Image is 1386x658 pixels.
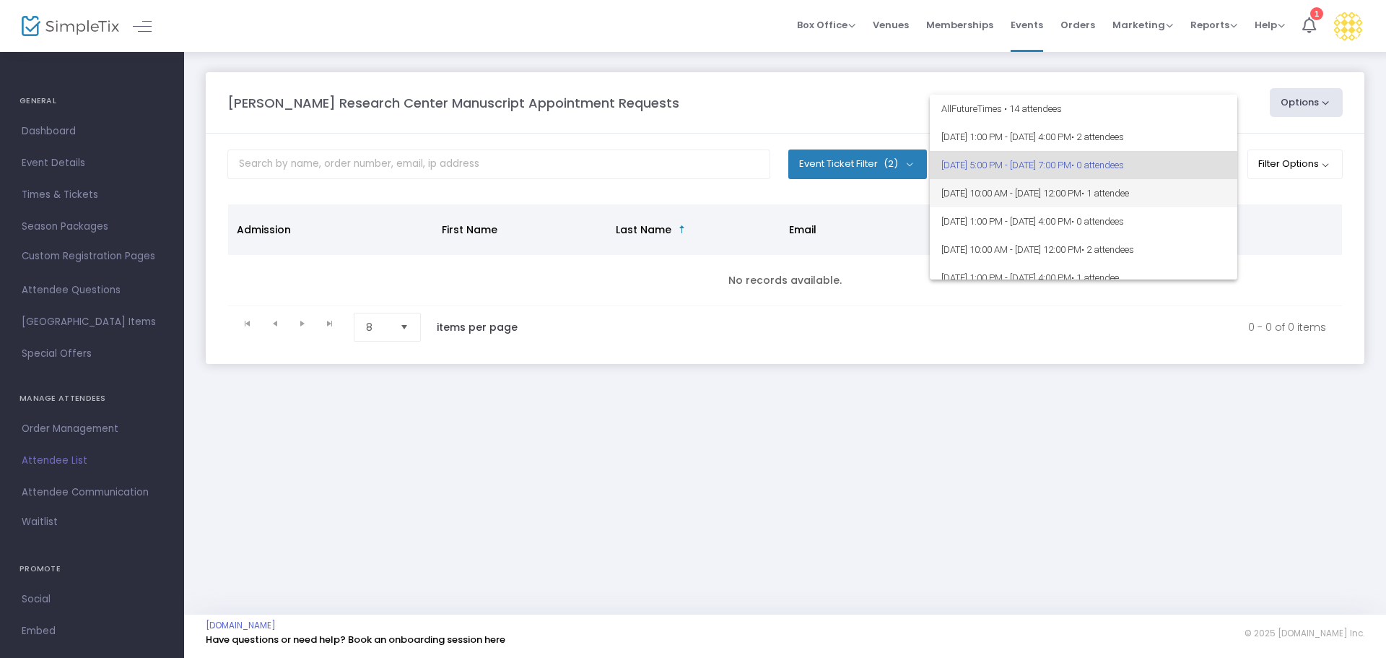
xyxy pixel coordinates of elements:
[1071,216,1124,227] span: • 0 attendees
[1071,272,1119,283] span: • 1 attendee
[1081,244,1134,255] span: • 2 attendees
[941,151,1226,179] span: [DATE] 5:00 PM - [DATE] 7:00 PM
[941,123,1226,151] span: [DATE] 1:00 PM - [DATE] 4:00 PM
[1071,160,1124,170] span: • 0 attendees
[941,235,1226,264] span: [DATE] 10:00 AM - [DATE] 12:00 PM
[941,179,1226,207] span: [DATE] 10:00 AM - [DATE] 12:00 PM
[1081,188,1129,199] span: • 1 attendee
[941,264,1226,292] span: [DATE] 1:00 PM - [DATE] 4:00 PM
[1071,131,1124,142] span: • 2 attendees
[941,95,1226,123] span: All Future Times • 14 attendees
[941,207,1226,235] span: [DATE] 1:00 PM - [DATE] 4:00 PM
